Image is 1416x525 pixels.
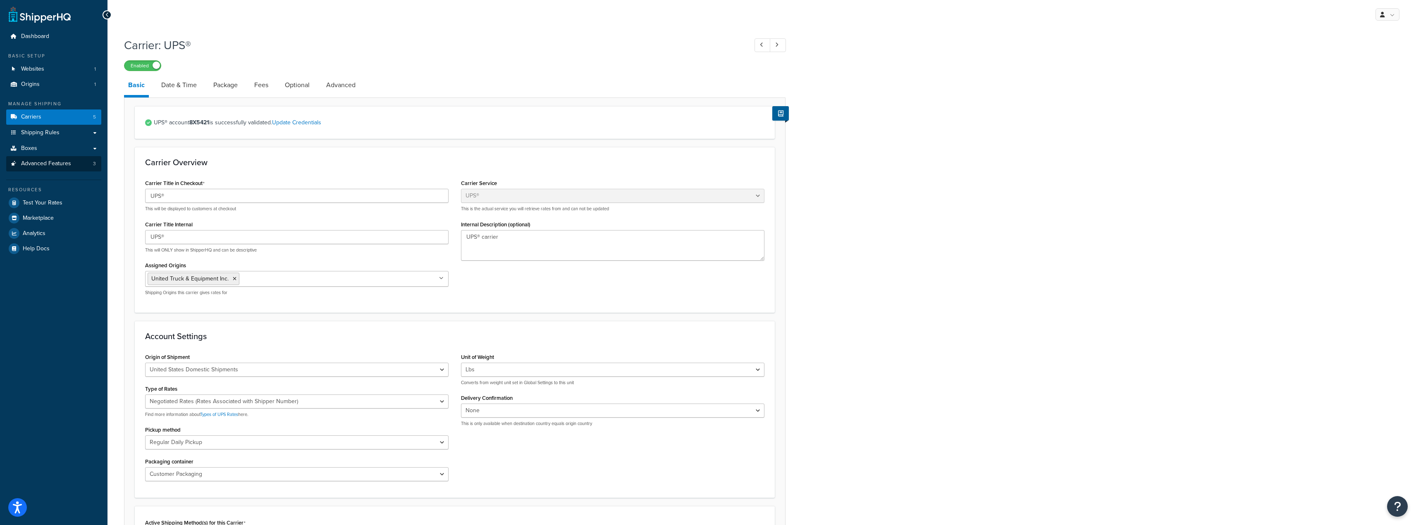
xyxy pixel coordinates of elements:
div: Resources [6,186,101,193]
span: Shipping Rules [21,129,60,136]
label: Delivery Confirmation [461,395,513,401]
span: 1 [94,66,96,73]
a: Help Docs [6,241,101,256]
h3: Carrier Overview [145,158,764,167]
label: Internal Description (optional) [461,221,530,228]
span: 3 [93,160,96,167]
label: Carrier Title in Checkout [145,180,205,187]
label: Pickup method [145,427,181,433]
a: Basic [124,75,149,97]
label: Carrier Title Internal [145,221,193,228]
a: Origins1 [6,77,101,92]
a: Optional [281,75,314,95]
p: Converts from weight unit set in Global Settings to this unit [461,380,764,386]
a: Dashboard [6,29,101,44]
a: Next Record [770,38,786,52]
p: This will ONLY show in ShipperHQ and can be descriptive [145,247,449,253]
span: Advanced Features [21,160,71,167]
a: Test Your Rates [6,195,101,210]
span: Boxes [21,145,37,152]
span: Test Your Rates [23,200,62,207]
span: Analytics [23,230,45,237]
a: Carriers5 [6,109,101,125]
span: Help Docs [23,245,50,252]
label: Type of Rates [145,386,177,392]
p: This is the actual service you will retrieve rates from and can not be updated [461,206,764,212]
button: Open Resource Center [1387,496,1408,517]
label: Enabled [124,61,161,71]
a: Advanced Features3 [6,156,101,171]
a: Fees [250,75,272,95]
p: This will be displayed to customers at checkout [145,206,449,212]
span: Marketplace [23,215,54,222]
a: Date & Time [157,75,201,95]
a: Types of UPS Rates [200,411,238,418]
span: Dashboard [21,33,49,40]
a: Advanced [322,75,360,95]
span: UPS® account is successfully validated. [154,117,764,128]
a: Marketplace [6,211,101,226]
a: Analytics [6,226,101,241]
a: Boxes [6,141,101,156]
a: Shipping Rules [6,125,101,140]
div: Manage Shipping [6,100,101,107]
label: Assigned Origins [145,262,186,268]
div: Basic Setup [6,52,101,59]
textarea: UPS® carrier [461,230,764,261]
label: Carrier Service [461,180,497,186]
a: Websites1 [6,62,101,77]
li: Carriers [6,109,101,125]
h1: Carrier: UPS® [124,37,739,53]
strong: 8X5421 [189,118,209,127]
span: United Truck & Equipment Inc. [151,274,229,283]
li: Advanced Features [6,156,101,171]
p: Find more information about here. [145,411,449,418]
span: Carriers [21,114,41,121]
a: Package [209,75,242,95]
button: Show Help Docs [772,106,789,121]
span: 5 [93,114,96,121]
li: Origins [6,77,101,92]
p: Shipping Origins this carrier gives rates for [145,290,449,296]
h3: Account Settings [145,332,764,341]
a: Update Credentials [272,118,321,127]
label: Unit of Weight [461,354,494,360]
span: 1 [94,81,96,88]
p: This is only available when destination country equals origin country [461,420,764,427]
label: Origin of Shipment [145,354,190,360]
span: Websites [21,66,44,73]
a: Previous Record [755,38,771,52]
li: Websites [6,62,101,77]
label: Packaging container [145,458,193,465]
span: Origins [21,81,40,88]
